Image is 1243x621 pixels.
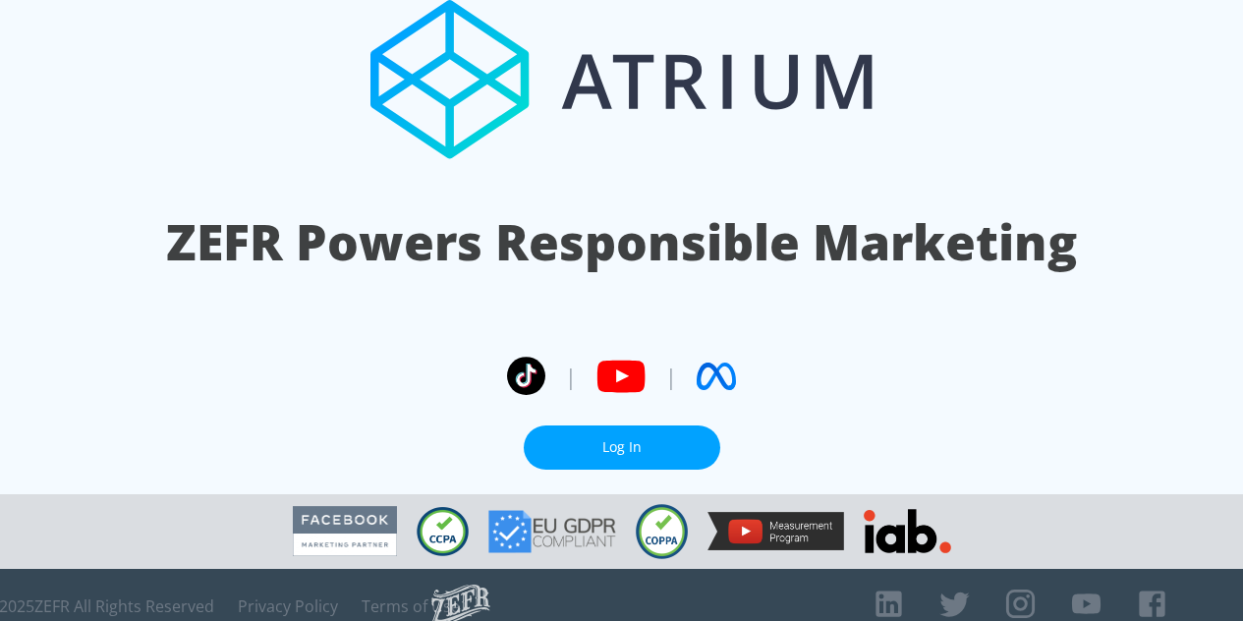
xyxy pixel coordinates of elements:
[166,208,1077,276] h1: ZEFR Powers Responsible Marketing
[707,512,844,550] img: YouTube Measurement Program
[488,510,616,553] img: GDPR Compliant
[362,596,460,616] a: Terms of Use
[864,509,951,553] img: IAB
[417,507,469,556] img: CCPA Compliant
[238,596,338,616] a: Privacy Policy
[293,506,397,556] img: Facebook Marketing Partner
[636,504,688,559] img: COPPA Compliant
[665,362,677,391] span: |
[524,425,720,470] a: Log In
[565,362,577,391] span: |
